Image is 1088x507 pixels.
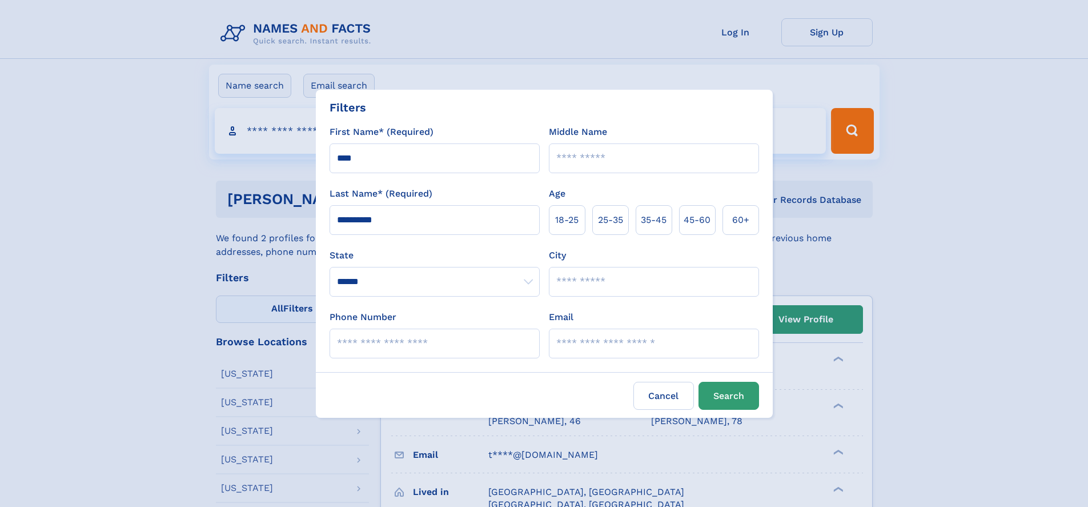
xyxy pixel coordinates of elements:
span: 60+ [732,213,749,227]
label: City [549,249,566,262]
label: First Name* (Required) [330,125,433,139]
label: Last Name* (Required) [330,187,432,201]
span: 35‑45 [641,213,667,227]
label: Age [549,187,565,201]
span: 25‑35 [598,213,623,227]
label: Cancel [633,382,694,410]
label: State [330,249,540,262]
span: 18‑25 [555,213,579,227]
div: Filters [330,99,366,116]
button: Search [698,382,759,410]
label: Email [549,310,573,324]
span: 45‑60 [684,213,710,227]
label: Middle Name [549,125,607,139]
label: Phone Number [330,310,396,324]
